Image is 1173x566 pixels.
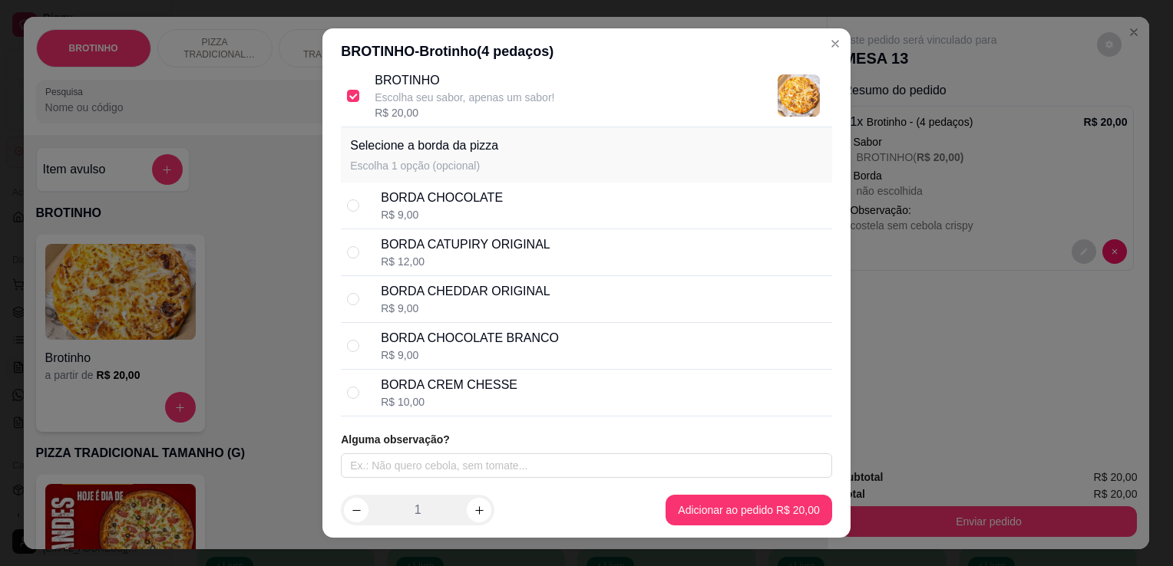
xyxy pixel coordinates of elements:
button: Adicionar ao pedido R$ 20,00 [666,495,831,525]
div: R$ 9,00 [381,347,559,363]
p: Escolha seu sabor, apenas um sabor! [375,90,554,105]
p: Escolha 1 opção (opcional) [350,158,498,173]
div: BORDA CHEDDAR ORIGINAL [381,282,550,301]
article: Alguma observação? [341,432,832,447]
div: BROTINHO - Brotinho ( 4 pedaços) [341,41,832,62]
div: R$ 9,00 [381,207,503,222]
input: Ex.: Não quero cebola, sem tomate... [341,453,832,478]
div: R$ 9,00 [381,301,550,316]
p: Selecione a borda da pizza [350,137,498,155]
img: product-image [778,74,820,117]
button: decrease-product-quantity [344,498,368,522]
div: BORDA CHOCOLATE BRANCO [381,329,559,347]
button: Close [823,31,848,56]
div: R$ 10,00 [381,394,517,410]
div: R$ 20,00 [375,105,554,120]
div: BORDA CHOCOLATE [381,189,503,207]
p: 1 [415,501,421,519]
div: BORDA CREM CHESSE [381,376,517,394]
div: BORDA CATUPIRY ORIGINAL [381,235,550,254]
p: BROTINHO [375,71,554,90]
div: R$ 12,00 [381,254,550,269]
button: increase-product-quantity [467,498,491,522]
